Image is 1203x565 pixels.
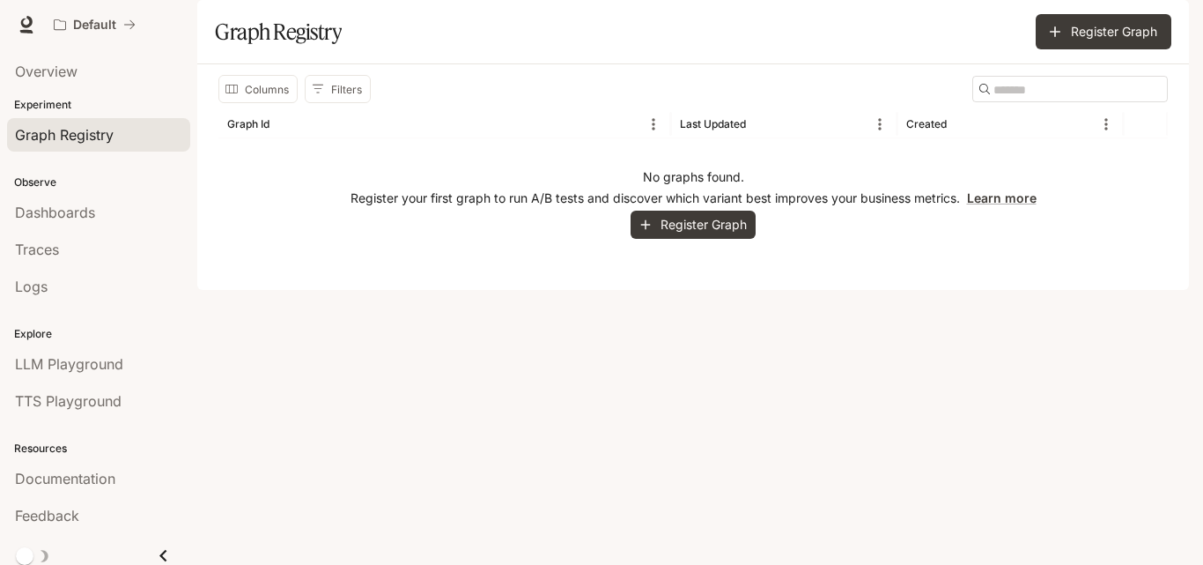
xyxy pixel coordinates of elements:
[73,18,116,33] p: Default
[1036,14,1171,49] button: Register Graph
[972,76,1168,102] div: Search
[271,111,298,138] button: Sort
[748,111,774,138] button: Sort
[867,111,893,138] button: Menu
[967,190,1037,205] a: Learn more
[227,117,269,130] div: Graph Id
[948,111,975,138] button: Sort
[643,168,744,186] p: No graphs found.
[218,75,298,103] button: Select columns
[351,190,1037,207] p: Register your first graph to run A/B tests and discover which variant best improves your business...
[906,117,947,130] div: Created
[640,111,667,138] button: Menu
[305,75,371,103] button: Show filters
[46,7,144,42] button: All workspaces
[1093,111,1119,138] button: Menu
[680,117,746,130] div: Last Updated
[215,14,342,49] h1: Graph Registry
[631,211,756,240] button: Register Graph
